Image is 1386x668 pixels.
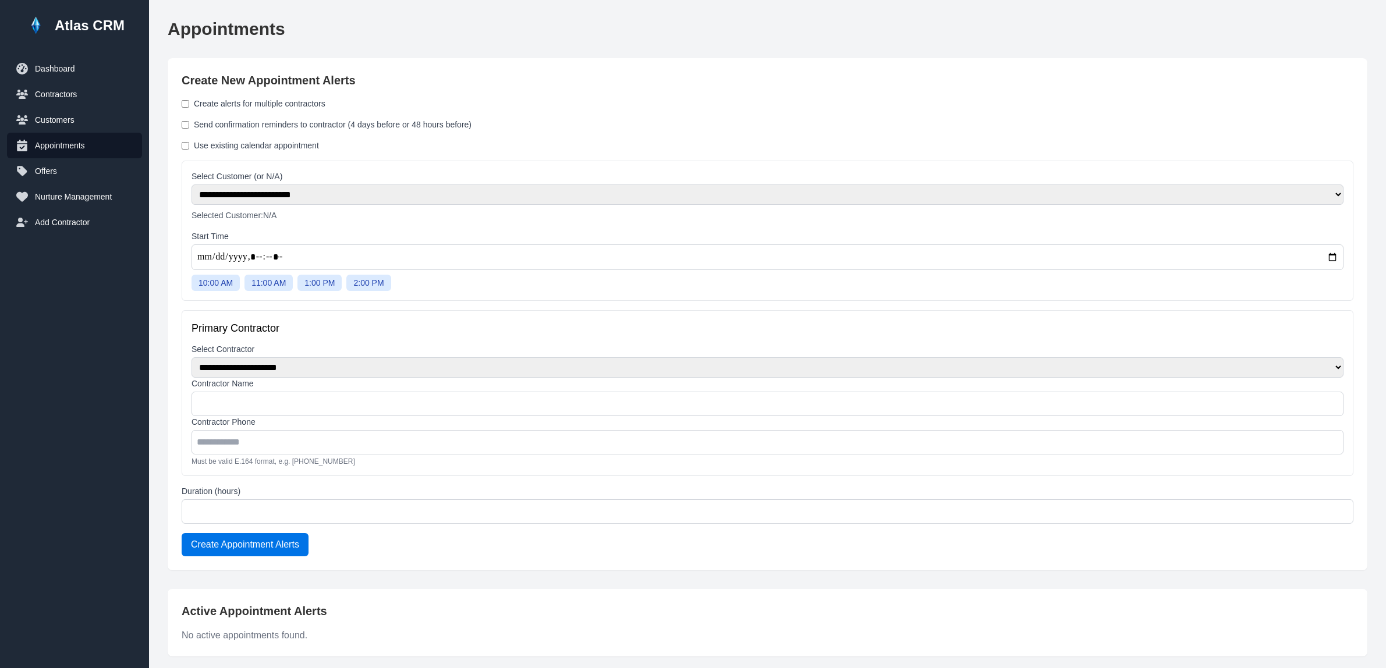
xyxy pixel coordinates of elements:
[192,170,1344,182] label: Select Customer (or N/A)
[182,628,1353,642] p: No active appointments found.
[192,343,1344,355] label: Select Contractor
[55,16,125,35] h1: Atlas CRM
[7,184,142,209] button: Nurture Management
[192,275,240,291] button: 10:00 AM
[192,209,1344,221] p: Selected Customer:
[7,209,142,235] button: Add Contractor
[346,275,391,291] button: 2:00 PM
[192,230,1344,242] label: Start Time
[192,416,1344,428] label: Contractor Phone
[182,72,1353,88] h2: Create New Appointment Alerts
[297,275,342,291] button: 1:00 PM
[192,457,1344,466] p: Must be valid E.164 format, e.g. [PHONE_NUMBER]
[7,158,142,184] button: Offers
[263,211,277,220] span: N/A
[194,140,319,151] label: Use existing calendar appointment
[194,119,472,130] label: Send confirmation reminders to contractor (4 days before or 48 hours before)
[192,378,1344,389] label: Contractor Name
[192,320,1344,336] h3: Primary Contractor
[7,107,142,133] button: Customers
[7,56,142,81] button: Dashboard
[7,133,142,158] button: Appointments
[182,603,1353,619] h2: Active Appointment Alerts
[24,14,48,37] img: Atlas Logo
[182,533,309,556] button: Create Appointment Alerts
[194,98,325,109] label: Create alerts for multiple contractors
[168,19,1367,40] h2: Appointments
[182,485,1353,497] label: Duration (hours)
[7,81,142,107] button: Contractors
[244,275,293,291] button: 11:00 AM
